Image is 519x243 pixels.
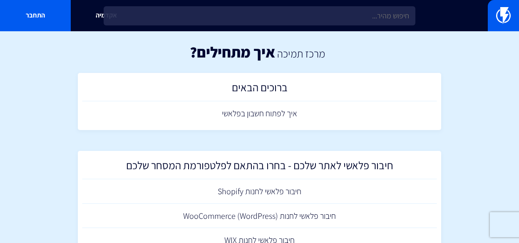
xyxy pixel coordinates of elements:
input: חיפוש מהיר... [104,6,415,25]
a: חיבור פלאשי לחנות Shopify [82,179,437,204]
a: חיבור פלאשי לאתר שלכם - בחרו בהתאם לפלטפורמת המסחר שלכם [82,155,437,180]
a: מרכז תמיכה [277,46,325,60]
h2: ברוכים הבאים [86,81,433,98]
a: איך לפתוח חשבון בפלאשי [82,101,437,126]
a: חיבור פלאשי לחנות (WooCommerce (WordPress [82,204,437,228]
h1: איך מתחילים? [190,44,275,60]
a: ברוכים הבאים [82,77,437,102]
h2: חיבור פלאשי לאתר שלכם - בחרו בהתאם לפלטפורמת המסחר שלכם [86,159,433,175]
